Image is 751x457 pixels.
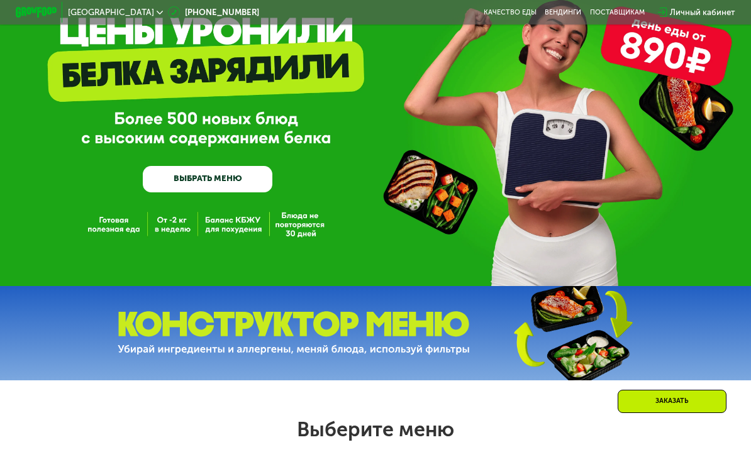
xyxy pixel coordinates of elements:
[484,8,537,16] a: Качество еды
[590,8,645,16] div: поставщикам
[618,390,726,413] div: Заказать
[33,417,718,442] h2: Выберите меню
[670,6,735,19] div: Личный кабинет
[68,8,154,16] span: [GEOGRAPHIC_DATA]
[143,166,272,192] a: ВЫБРАТЬ МЕНЮ
[168,6,259,19] a: [PHONE_NUMBER]
[545,8,581,16] a: Вендинги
